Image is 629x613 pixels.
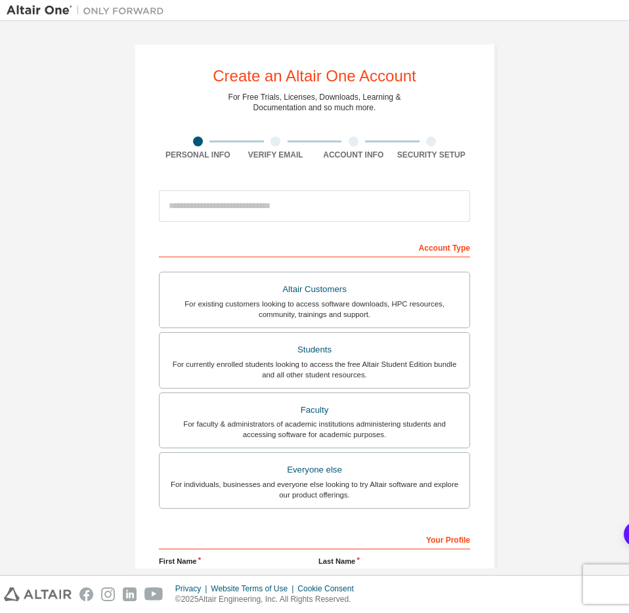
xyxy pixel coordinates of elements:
[393,150,471,160] div: Security Setup
[213,68,416,84] div: Create an Altair One Account
[167,401,462,419] div: Faculty
[318,556,470,566] label: Last Name
[159,556,311,566] label: First Name
[167,419,462,440] div: For faculty & administrators of academic institutions administering students and accessing softwa...
[167,359,462,380] div: For currently enrolled students looking to access the free Altair Student Edition bundle and all ...
[167,280,462,299] div: Altair Customers
[167,299,462,320] div: For existing customers looking to access software downloads, HPC resources, community, trainings ...
[211,583,297,594] div: Website Terms of Use
[228,92,401,113] div: For Free Trials, Licenses, Downloads, Learning & Documentation and so much more.
[159,236,470,257] div: Account Type
[297,583,361,594] div: Cookie Consent
[101,587,115,601] img: instagram.svg
[167,461,462,479] div: Everyone else
[167,479,462,500] div: For individuals, businesses and everyone else looking to try Altair software and explore our prod...
[79,587,93,601] img: facebook.svg
[144,587,163,601] img: youtube.svg
[175,594,362,605] p: © 2025 Altair Engineering, Inc. All Rights Reserved.
[175,583,211,594] div: Privacy
[159,150,237,160] div: Personal Info
[167,341,462,359] div: Students
[4,587,72,601] img: altair_logo.svg
[7,4,171,17] img: Altair One
[237,150,315,160] div: Verify Email
[159,528,470,549] div: Your Profile
[314,150,393,160] div: Account Info
[123,587,137,601] img: linkedin.svg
